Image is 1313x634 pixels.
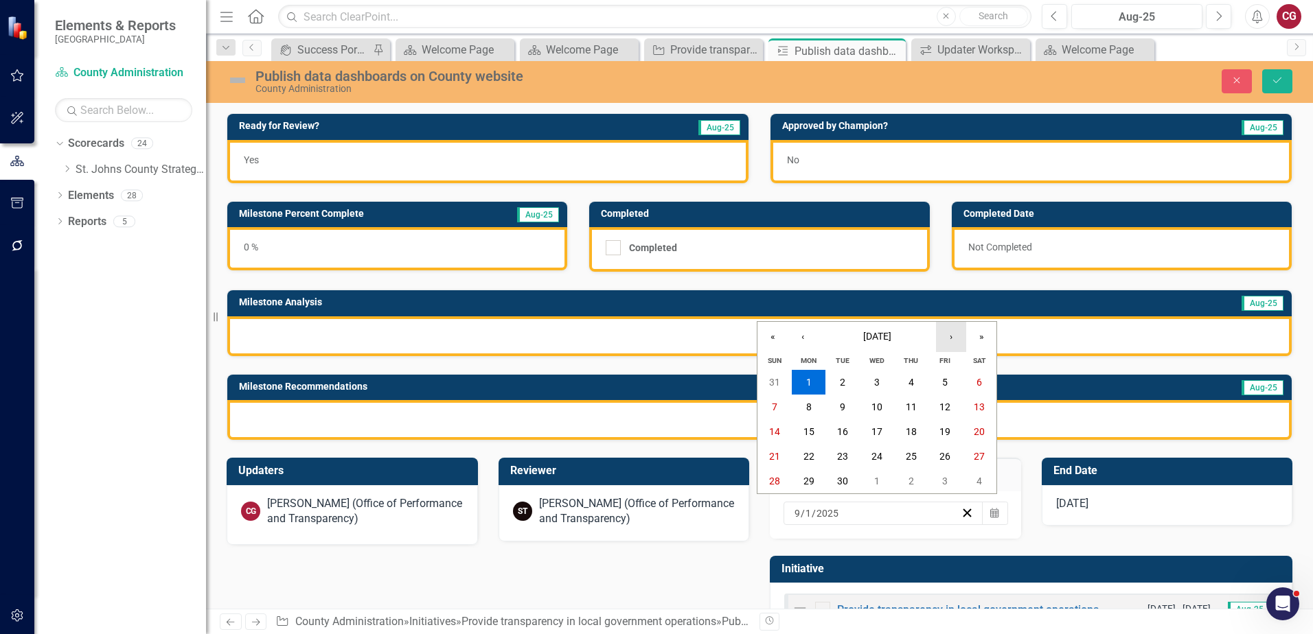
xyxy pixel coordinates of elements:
span: Yes [244,154,259,165]
button: September 13, 2025 [962,395,996,419]
a: Welcome Page [1039,41,1151,58]
span: Elements & Reports [55,17,176,34]
button: September 24, 2025 [860,444,894,469]
button: › [936,322,966,352]
abbr: Monday [801,356,817,365]
button: August 31, 2025 [757,370,792,395]
button: September 28, 2025 [757,469,792,493]
button: September 10, 2025 [860,395,894,419]
div: ST [513,502,532,521]
abbr: October 4, 2025 [977,475,982,486]
div: Publish data dashboards on County website [722,615,935,628]
abbr: September 17, 2025 [871,426,882,437]
abbr: September 12, 2025 [939,401,950,412]
abbr: September 2, 2025 [840,377,845,388]
abbr: Saturday [973,356,986,365]
a: Scorecards [68,136,124,152]
button: September 12, 2025 [928,395,963,419]
button: September 20, 2025 [962,419,996,444]
button: September 15, 2025 [792,419,826,444]
abbr: September 10, 2025 [871,401,882,412]
span: Aug-25 [517,207,559,222]
abbr: September 5, 2025 [942,377,948,388]
input: Search Below... [55,98,192,122]
a: County Administration [295,615,404,628]
a: Reports [68,214,106,230]
h3: Milestone Recommendations [239,381,1021,392]
div: [PERSON_NAME] (Office of Performance and Transparency) [267,496,464,528]
span: Aug-25 [1242,120,1283,135]
button: » [966,322,996,352]
h3: Reviewer [510,465,743,477]
abbr: September 29, 2025 [803,475,814,486]
div: CG [241,502,260,521]
abbr: September 13, 2025 [974,401,985,412]
div: Success Portal [297,41,369,58]
a: St. Johns County Strategic Plan [76,162,206,178]
div: Welcome Page [1062,41,1151,58]
abbr: September 18, 2025 [906,426,917,437]
h3: Ready for Review? [239,121,566,131]
button: September 4, 2025 [894,370,928,395]
button: ‹ [788,322,818,352]
button: Search [959,7,1028,26]
button: September 19, 2025 [928,419,963,444]
div: [PERSON_NAME] (Office of Performance and Transparency) [539,496,735,528]
div: 0 % [227,227,567,270]
a: Initiatives [409,615,456,628]
abbr: Wednesday [869,356,884,365]
button: September 3, 2025 [860,370,894,395]
abbr: September 25, 2025 [906,451,917,462]
abbr: September 23, 2025 [837,451,848,462]
abbr: August 31, 2025 [769,377,780,388]
small: [GEOGRAPHIC_DATA] [55,34,176,45]
abbr: September 11, 2025 [906,401,917,412]
span: Aug-25 [1228,602,1270,617]
a: Success Portal [275,41,369,58]
img: ClearPoint Strategy [5,14,32,40]
h3: Milestone Analysis [239,297,927,307]
h3: Initiative [781,563,1286,575]
button: September 30, 2025 [825,469,860,493]
abbr: October 1, 2025 [874,475,880,486]
h3: Completed [601,209,922,219]
button: September 21, 2025 [757,444,792,469]
button: September 9, 2025 [825,395,860,419]
button: September 23, 2025 [825,444,860,469]
button: [DATE] [818,322,936,352]
button: September 22, 2025 [792,444,826,469]
div: Publish data dashboards on County website [255,69,824,84]
button: October 4, 2025 [962,469,996,493]
a: Welcome Page [523,41,635,58]
button: September 7, 2025 [757,395,792,419]
abbr: September 21, 2025 [769,451,780,462]
div: 24 [131,138,153,150]
a: Provide transparency in local government operations [461,615,716,628]
button: CG [1277,4,1301,29]
button: September 29, 2025 [792,469,826,493]
input: mm [794,506,801,520]
abbr: September 26, 2025 [939,451,950,462]
a: Elements [68,188,114,204]
abbr: Tuesday [836,356,849,365]
h3: Updaters [238,465,471,477]
abbr: September 20, 2025 [974,426,985,437]
div: Not Completed [952,227,1292,270]
img: Not Defined [227,69,249,91]
abbr: September 14, 2025 [769,426,780,437]
abbr: September 24, 2025 [871,451,882,462]
input: dd [805,506,812,520]
abbr: September 27, 2025 [974,451,985,462]
abbr: Friday [939,356,950,365]
button: September 18, 2025 [894,419,928,444]
div: 28 [121,189,143,201]
button: October 1, 2025 [860,469,894,493]
span: [DATE] [1056,497,1088,510]
button: September 6, 2025 [962,370,996,395]
a: Provide transparency in local government operations [648,41,760,58]
button: September 27, 2025 [962,444,996,469]
div: County Administration [255,84,824,94]
button: September 11, 2025 [894,395,928,419]
button: September 2, 2025 [825,370,860,395]
h3: Milestone Percent Complete [239,209,478,219]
